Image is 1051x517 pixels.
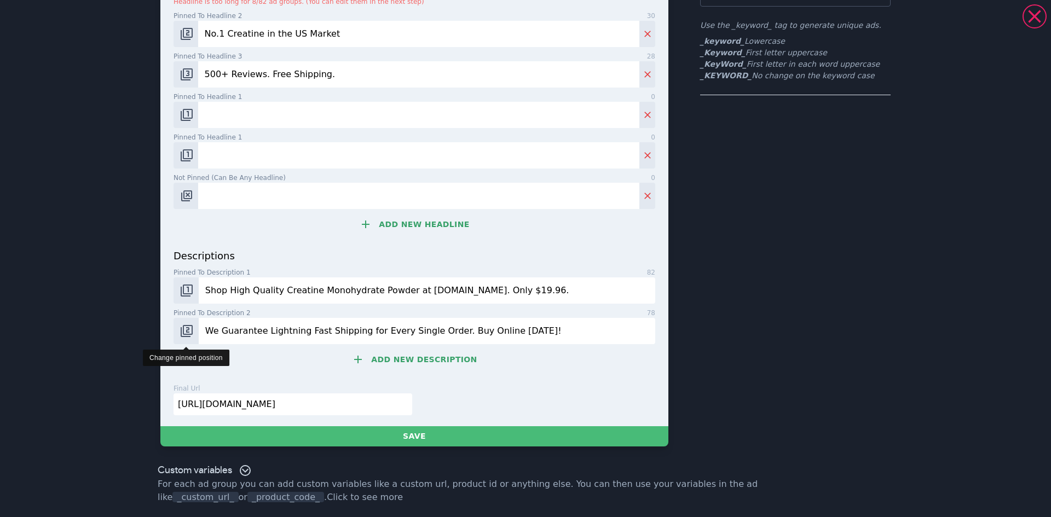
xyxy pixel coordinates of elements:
[651,173,655,183] span: 0
[700,37,744,45] b: _keyword_
[651,92,655,102] span: 0
[174,61,198,88] button: Change pinned position
[700,20,891,31] p: Use the _keyword_ tag to generate unique ads.
[174,268,251,277] span: Pinned to description 1
[647,51,655,61] span: 28
[174,92,242,102] span: Pinned to headline 1
[639,142,655,169] button: Delete
[174,248,655,263] p: descriptions
[174,213,655,235] button: Add new headline
[639,61,655,88] button: Delete
[174,183,198,209] button: Change pinned position
[647,11,655,21] span: 30
[172,492,238,502] span: _custom_url_
[180,284,193,297] img: pos-1.svg
[651,132,655,142] span: 0
[174,308,251,318] span: Pinned to description 2
[174,102,198,128] button: Change pinned position
[700,71,752,80] b: _KEYWORD_
[180,149,193,162] img: pos-1.svg
[700,36,891,82] ul: First letter uppercase
[174,277,199,304] button: Change pinned position
[180,189,193,202] img: pos-.svg
[174,142,198,169] button: Change pinned position
[180,68,193,81] img: pos-3.svg
[647,268,655,277] span: 82
[174,384,200,393] p: final url
[174,21,198,47] button: Change pinned position
[174,348,655,370] button: Add new description
[639,102,655,128] button: Delete
[180,27,193,40] img: pos-2.svg
[639,21,655,47] button: Delete
[180,324,193,338] img: pos-2.svg
[174,11,242,21] span: Pinned to headline 2
[160,426,668,446] button: Save
[158,478,893,504] p: For each ad group you can add custom variables like a custom url, product id or anything else. Yo...
[700,59,891,70] li: First letter in each word uppercase
[700,48,746,57] b: _Keyword_
[174,132,242,142] span: Pinned to headline 1
[639,183,655,209] button: Delete
[180,108,193,121] img: pos-1.svg
[174,318,199,344] button: Change pinned position
[158,464,252,478] div: Custom variables
[174,173,286,183] span: Not pinned (Can be any headline)
[174,51,242,61] span: Pinned to headline 3
[247,492,324,502] span: _product_code_
[700,70,891,82] li: No change on the keyword case
[700,60,747,68] b: _KeyWord_
[327,492,403,502] a: Click to see more
[700,36,891,47] li: Lowercase
[647,308,655,318] span: 78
